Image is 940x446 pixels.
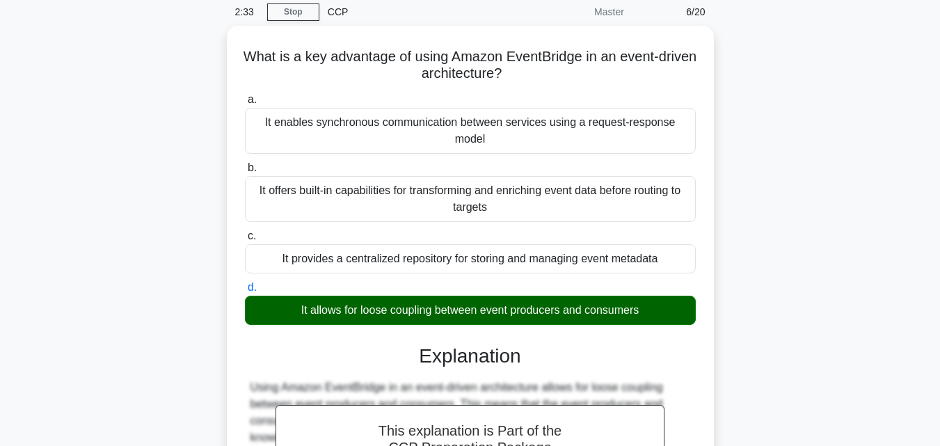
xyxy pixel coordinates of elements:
[253,344,687,368] h3: Explanation
[244,48,697,83] h5: What is a key advantage of using Amazon EventBridge in an event-driven architecture?
[248,93,257,105] span: a.
[248,230,256,241] span: c.
[248,281,257,293] span: d.
[245,244,696,273] div: It provides a centralized repository for storing and managing event metadata
[245,296,696,325] div: It allows for loose coupling between event producers and consumers
[248,161,257,173] span: b.
[245,108,696,154] div: It enables synchronous communication between services using a request-response model
[245,176,696,222] div: It offers built-in capabilities for transforming and enriching event data before routing to targets
[267,3,319,21] a: Stop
